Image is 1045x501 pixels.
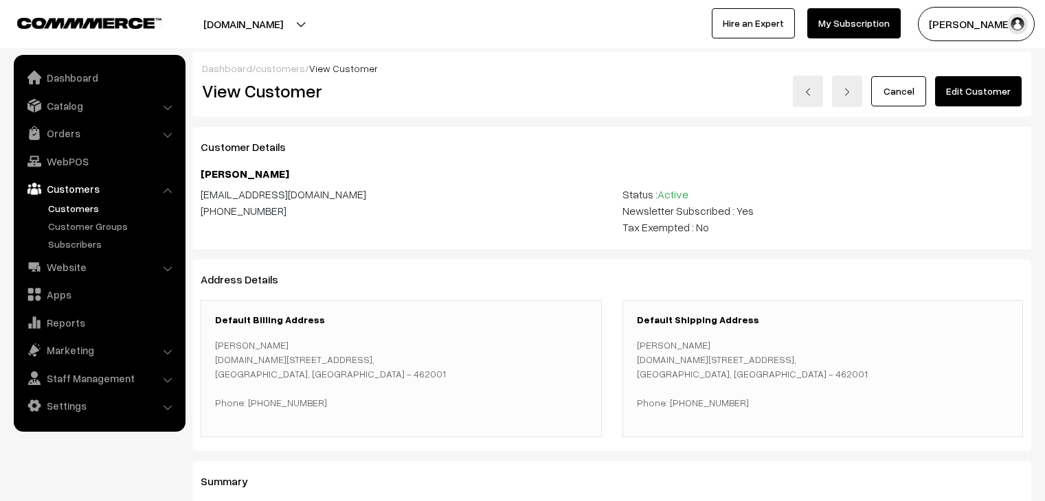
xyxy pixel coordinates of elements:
[17,255,181,279] a: Website
[17,65,181,90] a: Dashboard
[215,314,587,326] h3: Default Billing Address
[309,62,378,74] span: View Customer
[17,18,161,28] img: COMMMERCE
[871,76,926,106] a: Cancel
[712,8,795,38] a: Hire an Expert
[45,219,181,233] a: Customer Groups
[17,176,181,201] a: Customers
[17,121,181,145] a: Orders
[202,61,1022,75] div: / /
[201,167,1023,180] h4: [PERSON_NAME]
[201,272,295,286] span: Address Details
[658,187,688,201] span: Active
[17,338,181,362] a: Marketing
[17,393,181,418] a: Settings
[612,186,1034,235] div: Status : Newsletter Subscribed : Yes Tax Exempted : No
[201,474,265,488] span: Summary
[17,149,181,174] a: WebPOS
[637,314,1009,326] h3: Default Shipping Address
[201,140,302,154] span: Customer Details
[843,88,851,96] img: right-arrow.png
[17,366,181,391] a: Staff Management
[637,338,1009,410] p: [PERSON_NAME] [DOMAIN_NAME][STREET_ADDRESS], [GEOGRAPHIC_DATA], [GEOGRAPHIC_DATA] - 462001 Phone:...
[17,310,181,335] a: Reports
[201,186,602,202] div: [EMAIL_ADDRESS][DOMAIN_NAME]
[1007,14,1028,34] img: user
[935,76,1022,106] a: Edit Customer
[918,7,1035,41] button: [PERSON_NAME]…
[215,338,587,410] p: [PERSON_NAME] [DOMAIN_NAME][STREET_ADDRESS], [GEOGRAPHIC_DATA], [GEOGRAPHIC_DATA] - 462001 Phone:...
[45,237,181,251] a: Subscribers
[202,80,602,102] h2: View Customer
[807,8,901,38] a: My Subscription
[804,88,812,96] img: left-arrow.png
[256,62,305,74] a: customers
[17,93,181,118] a: Catalog
[17,14,137,30] a: COMMMERCE
[202,62,252,74] a: Dashboard
[17,282,181,307] a: Apps
[155,7,331,41] button: [DOMAIN_NAME]
[45,201,181,215] a: Customers
[201,202,602,219] div: [PHONE_NUMBER]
